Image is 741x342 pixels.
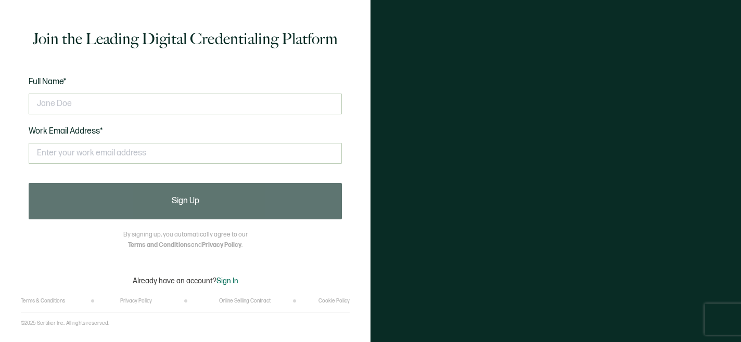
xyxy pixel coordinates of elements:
[219,298,271,304] a: Online Selling Contract
[216,277,238,285] span: Sign In
[29,183,342,219] button: Sign Up
[29,143,342,164] input: Enter your work email address
[202,241,241,249] a: Privacy Policy
[21,320,109,326] p: ©2025 Sertifier Inc.. All rights reserved.
[29,126,103,136] span: Work Email Address*
[128,241,191,249] a: Terms and Conditions
[318,298,350,304] a: Cookie Policy
[172,197,199,205] span: Sign Up
[21,298,65,304] a: Terms & Conditions
[133,277,238,285] p: Already have an account?
[120,298,152,304] a: Privacy Policy
[29,94,342,114] input: Jane Doe
[123,230,248,251] p: By signing up, you automatically agree to our and .
[33,29,338,49] h1: Join the Leading Digital Credentialing Platform
[29,77,67,87] span: Full Name*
